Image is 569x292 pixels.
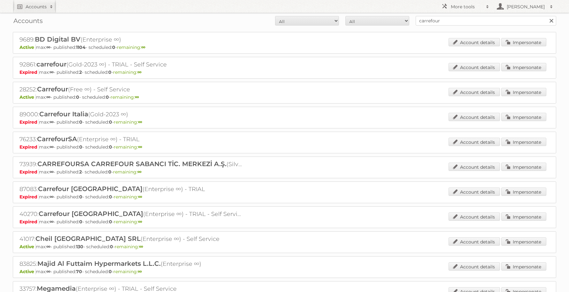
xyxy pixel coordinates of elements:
[37,135,77,143] span: CarrefourSA
[36,60,66,68] span: carrefour
[79,169,82,175] strong: 2
[112,44,115,50] strong: 0
[19,169,39,175] span: Expired
[26,4,47,10] h2: Accounts
[449,212,500,221] a: Account details
[79,69,82,75] strong: 2
[19,94,550,100] p: max: - published: - scheduled: -
[19,210,243,218] h2: 40270: (Enterprise ∞) - TRIAL - Self Service
[79,219,82,225] strong: 0
[19,185,243,193] h2: 87083: (Enterprise ∞) - TRIAL
[79,144,82,150] strong: 0
[37,85,68,93] span: Carrefour
[137,69,142,75] strong: ∞
[38,185,142,193] span: Carrefour [GEOGRAPHIC_DATA]
[109,269,112,274] strong: 0
[50,169,54,175] strong: ∞
[108,69,111,75] strong: 0
[137,169,142,175] strong: ∞
[19,110,243,119] h2: 89000: (Gold-2023 ∞)
[451,4,483,10] h2: More tools
[117,44,145,50] span: remaining:
[114,219,142,225] span: remaining:
[138,219,142,225] strong: ∞
[19,44,550,50] p: max: - published: - scheduled: -
[449,237,500,246] a: Account details
[37,160,227,168] span: CARREFOURSA CARREFOUR SABANCI TİC. MERKEZİ A.Ş.
[19,94,36,100] span: Active
[19,269,36,274] span: Active
[19,119,39,125] span: Expired
[19,44,36,50] span: Active
[79,119,82,125] strong: 0
[76,44,86,50] strong: 1104
[501,262,546,271] a: Impersonate
[19,260,243,268] h2: 83825: (Enterprise ∞)
[76,94,79,100] strong: 0
[19,69,550,75] p: max: - published: - scheduled: -
[138,194,142,200] strong: ∞
[449,138,500,146] a: Account details
[19,144,39,150] span: Expired
[79,194,82,200] strong: 0
[19,219,550,225] p: max: - published: - scheduled: -
[501,163,546,171] a: Impersonate
[46,44,50,50] strong: ∞
[50,219,54,225] strong: ∞
[501,188,546,196] a: Impersonate
[449,88,500,96] a: Account details
[115,244,143,250] span: remaining:
[109,219,112,225] strong: 0
[76,244,83,250] strong: 130
[110,244,113,250] strong: 0
[449,188,500,196] a: Account details
[135,94,139,100] strong: ∞
[19,35,243,44] h2: 9689: (Enterprise ∞)
[19,160,243,168] h2: 73939: (Silver-2023 ∞) - TRIAL
[501,212,546,221] a: Impersonate
[37,260,161,267] span: Majid Al Futtaim Hypermarkets L.L.C.
[138,144,142,150] strong: ∞
[50,194,54,200] strong: ∞
[501,113,546,121] a: Impersonate
[501,138,546,146] a: Impersonate
[106,94,109,100] strong: 0
[50,69,54,75] strong: ∞
[19,269,550,274] p: max: - published: - scheduled: -
[113,269,142,274] span: remaining:
[19,194,550,200] p: max: - published: - scheduled: -
[109,194,112,200] strong: 0
[138,119,142,125] strong: ∞
[46,244,50,250] strong: ∞
[114,119,142,125] span: remaining:
[35,35,81,43] span: BD Digital BV
[138,269,142,274] strong: ∞
[19,194,39,200] span: Expired
[449,38,500,46] a: Account details
[109,119,112,125] strong: 0
[501,63,546,71] a: Impersonate
[19,169,550,175] p: max: - published: - scheduled: -
[39,110,88,118] span: Carrefour Italia
[19,144,550,150] p: max: - published: - scheduled: -
[19,60,243,69] h2: 92861: (Gold-2023 ∞) - TRIAL - Self Service
[19,244,550,250] p: max: - published: - scheduled: -
[501,88,546,96] a: Impersonate
[19,135,243,143] h2: 76233: (Enterprise ∞) - TRIAL
[19,69,39,75] span: Expired
[76,269,82,274] strong: 70
[449,262,500,271] a: Account details
[108,169,111,175] strong: 0
[114,194,142,200] span: remaining:
[501,38,546,46] a: Impersonate
[19,235,243,243] h2: 41017: (Enterprise ∞) - Self Service
[449,113,500,121] a: Account details
[39,210,143,218] span: Carrefour [GEOGRAPHIC_DATA]
[50,119,54,125] strong: ∞
[19,119,550,125] p: max: - published: - scheduled: -
[113,169,142,175] span: remaining:
[46,269,50,274] strong: ∞
[35,235,141,242] span: Cheil [GEOGRAPHIC_DATA] SRL
[19,219,39,225] span: Expired
[113,69,142,75] span: remaining:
